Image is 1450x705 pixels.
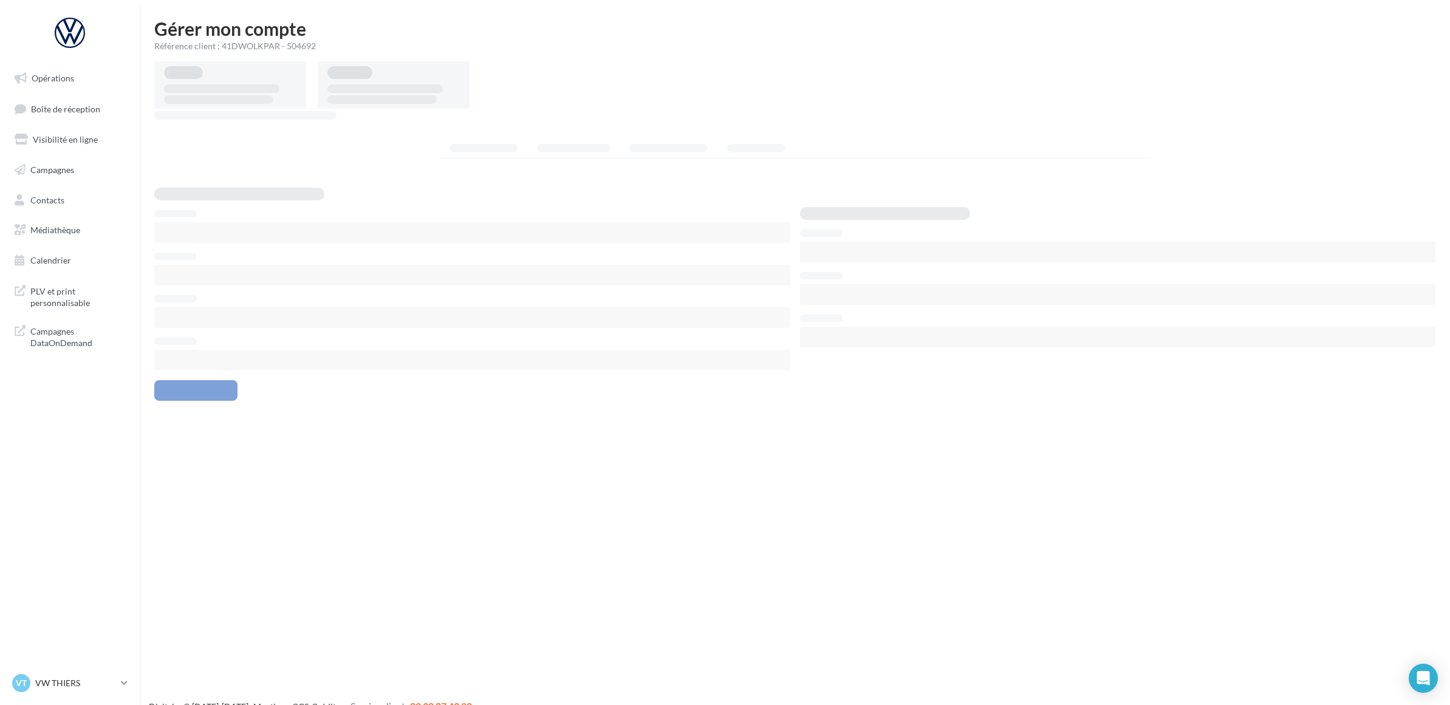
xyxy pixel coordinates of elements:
[33,134,98,145] span: Visibilité en ligne
[7,127,132,152] a: Visibilité en ligne
[7,318,132,354] a: Campagnes DataOnDemand
[30,255,71,265] span: Calendrier
[32,73,74,83] span: Opérations
[7,66,132,91] a: Opérations
[154,19,1435,38] h1: Gérer mon compte
[35,677,116,689] p: VW THIERS
[30,283,125,309] span: PLV et print personnalisable
[7,217,132,243] a: Médiathèque
[10,672,130,695] a: VT VW THIERS
[30,323,125,349] span: Campagnes DataOnDemand
[30,165,74,175] span: Campagnes
[7,188,132,213] a: Contacts
[7,278,132,314] a: PLV et print personnalisable
[7,96,132,122] a: Boîte de réception
[7,157,132,183] a: Campagnes
[1409,664,1438,693] div: Open Intercom Messenger
[16,677,27,689] span: VT
[30,194,64,205] span: Contacts
[154,40,1435,52] div: Référence client : 41DWOLKPAR - 504692
[30,225,80,235] span: Médiathèque
[31,103,100,114] span: Boîte de réception
[7,248,132,273] a: Calendrier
